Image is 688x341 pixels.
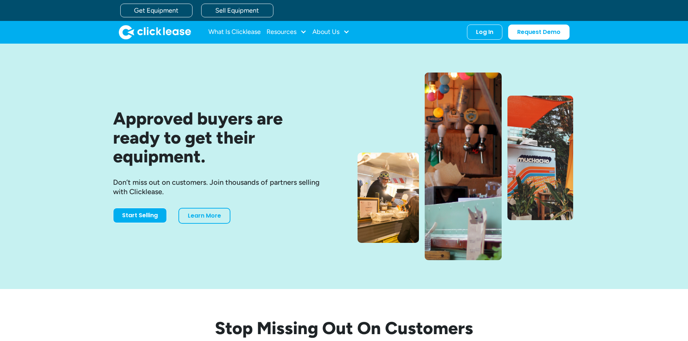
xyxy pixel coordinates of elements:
a: Sell Equipment [201,4,273,17]
a: home [119,25,191,39]
div: Log In [476,29,493,36]
a: Start Selling [113,208,167,223]
div: About Us [312,25,350,39]
h2: Stop Missing Out On Customers [113,318,575,339]
a: Request Demo [508,25,570,40]
h1: Approved buyers are ready to get their equipment. [113,109,333,166]
img: Clicklease logo [119,25,191,39]
a: Learn More [178,208,230,224]
a: What Is Clicklease [208,25,261,39]
a: Get Equipment [120,4,192,17]
div: Resources [267,25,307,39]
div: Don’t miss out on customers. Join thousands of partners selling with Clicklease. [113,178,333,196]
